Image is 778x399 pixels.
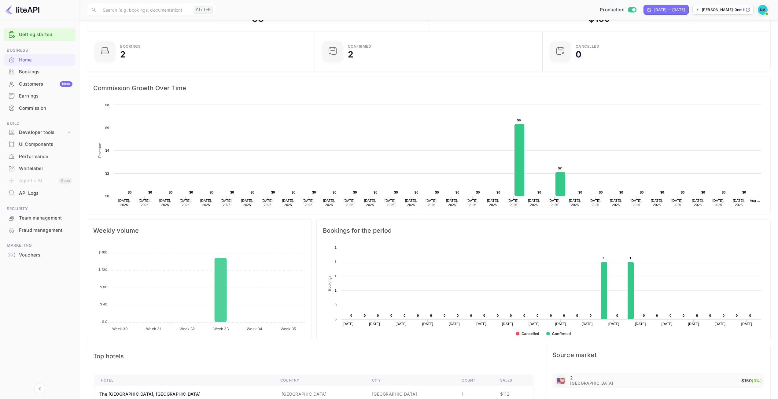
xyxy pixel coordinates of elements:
[159,199,171,207] text: [DATE], 2025
[495,375,533,386] th: Sales
[98,250,107,254] tspan: $ 160
[529,322,540,326] text: [DATE]
[105,126,109,130] text: $6
[19,81,72,88] div: Customers
[344,199,356,207] text: [DATE], 2025
[112,327,128,331] tspan: Week 30
[105,149,109,152] text: $4
[4,139,76,150] a: UI Components
[603,256,605,260] text: 1
[4,90,76,102] a: Earnings
[537,190,541,194] text: $0
[353,190,357,194] text: $0
[4,212,76,224] div: Team management
[4,120,76,127] span: Build
[656,314,658,317] text: 0
[449,322,460,326] text: [DATE]
[281,327,296,331] tspan: Week 35
[19,190,72,197] div: API Logs
[426,199,437,207] text: [DATE], 2025
[275,375,367,386] th: Country
[417,314,419,317] text: 0
[630,199,642,207] text: [DATE], 2025
[148,190,152,194] text: $0
[688,322,699,326] text: [DATE]
[483,314,485,317] text: 0
[350,314,352,317] text: 0
[701,190,705,194] text: $0
[19,165,72,172] div: Whitelabel
[548,199,560,207] text: [DATE], 2025
[523,314,525,317] text: 0
[555,375,566,386] div: United States
[570,380,614,386] span: [GEOGRAPHIC_DATA]
[335,303,337,307] text: 0
[189,190,193,194] text: $0
[105,194,109,198] text: $0
[179,327,195,331] tspan: Week 32
[578,190,582,194] text: $0
[510,314,512,317] text: 0
[576,314,578,317] text: 0
[335,289,337,292] text: 1
[335,274,337,278] text: 1
[262,199,274,207] text: [DATE], 2025
[312,190,316,194] text: $0
[335,246,337,249] text: 1
[364,314,366,317] text: 0
[4,212,76,224] a: Team management
[99,4,191,16] input: Search (e.g. bookings, documentation)
[643,314,645,317] text: 0
[369,322,380,326] text: [DATE]
[610,199,622,207] text: [DATE], 2025
[335,317,337,321] text: 0
[599,190,603,194] text: $0
[669,314,671,317] text: 0
[576,50,581,59] div: 0
[723,314,725,317] text: 0
[213,327,229,331] tspan: Week 33
[702,7,744,13] p: [PERSON_NAME]-0nmll....
[247,327,262,331] tspan: Week 34
[475,322,486,326] text: [DATE]
[19,93,72,100] div: Earnings
[292,190,296,194] text: $0
[230,190,234,194] text: $0
[502,322,513,326] text: [DATE]
[4,242,76,249] span: Marketing
[497,314,499,317] text: 0
[4,187,76,199] a: API Logs
[597,6,639,13] div: Switch to Sandbox mode
[4,54,76,66] div: Home
[683,314,684,317] text: 0
[19,227,72,234] div: Fraud management
[752,378,762,383] span: (0%)
[558,166,562,170] text: $2
[120,50,126,59] div: 2
[556,374,565,388] span: United States
[194,6,213,14] div: Ctrl+K
[100,302,108,306] tspan: $ 40
[608,322,619,326] text: [DATE]
[4,163,76,174] a: Whitelabel
[696,314,698,317] text: 0
[570,375,573,380] p: 2
[446,199,458,207] text: [DATE], 2025
[422,322,433,326] text: [DATE]
[430,314,432,317] text: 0
[323,226,764,235] span: Bookings for the period
[19,31,72,38] a: Getting started
[619,190,623,194] text: $0
[4,151,76,162] a: Performance
[692,199,704,207] text: [DATE], 2025
[98,143,102,158] text: Revenue
[364,199,376,207] text: [DATE], 2025
[342,322,353,326] text: [DATE]
[323,199,335,207] text: [DATE], 2025
[5,5,39,15] img: LiteAPI logo
[385,199,396,207] text: [DATE], 2025
[4,249,76,261] div: Vouchers
[19,153,72,160] div: Performance
[750,199,760,202] text: Aug …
